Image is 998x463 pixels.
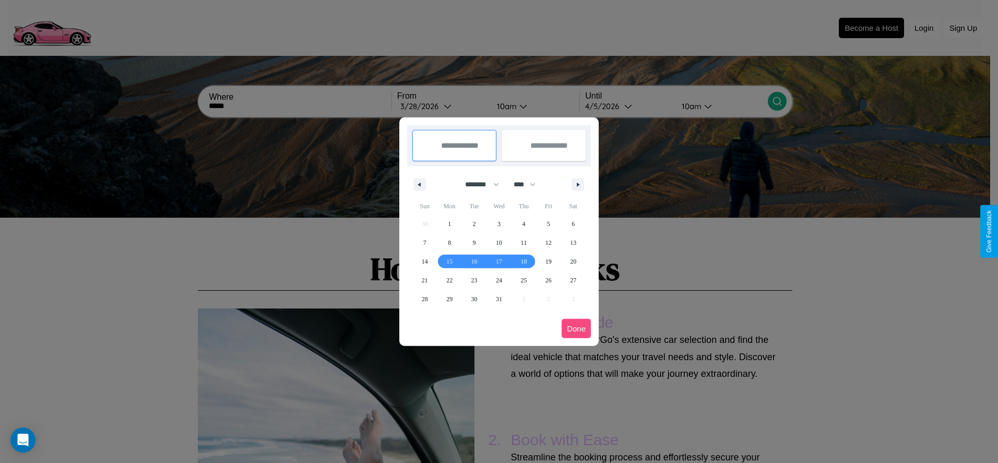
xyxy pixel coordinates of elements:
button: 18 [512,252,536,271]
span: 27 [570,271,576,290]
span: 26 [545,271,552,290]
button: 14 [412,252,437,271]
button: 15 [437,252,461,271]
span: 16 [471,252,478,271]
span: 11 [521,233,527,252]
span: 5 [547,215,550,233]
button: 8 [437,233,461,252]
span: 31 [496,290,502,308]
button: 17 [486,252,511,271]
button: 2 [462,215,486,233]
span: 17 [496,252,502,271]
span: Wed [486,198,511,215]
span: 28 [422,290,428,308]
button: 20 [561,252,586,271]
span: 3 [497,215,501,233]
button: 19 [536,252,561,271]
span: 14 [422,252,428,271]
button: 13 [561,233,586,252]
span: Thu [512,198,536,215]
span: 19 [545,252,552,271]
span: 18 [520,252,527,271]
button: Done [562,319,591,338]
span: 8 [448,233,451,252]
button: 21 [412,271,437,290]
span: Mon [437,198,461,215]
button: 11 [512,233,536,252]
span: Tue [462,198,486,215]
button: 12 [536,233,561,252]
span: 2 [473,215,476,233]
span: 12 [545,233,552,252]
button: 5 [536,215,561,233]
span: 24 [496,271,502,290]
span: 15 [446,252,453,271]
button: 22 [437,271,461,290]
span: 29 [446,290,453,308]
span: 6 [572,215,575,233]
button: 29 [437,290,461,308]
button: 10 [486,233,511,252]
span: 7 [423,233,426,252]
button: 4 [512,215,536,233]
button: 9 [462,233,486,252]
span: Sun [412,198,437,215]
span: Fri [536,198,561,215]
div: Give Feedback [985,210,993,253]
button: 7 [412,233,437,252]
span: 22 [446,271,453,290]
span: 25 [520,271,527,290]
span: 23 [471,271,478,290]
button: 27 [561,271,586,290]
button: 24 [486,271,511,290]
span: 4 [522,215,525,233]
button: 3 [486,215,511,233]
span: 9 [473,233,476,252]
span: 10 [496,233,502,252]
button: 26 [536,271,561,290]
button: 23 [462,271,486,290]
span: Sat [561,198,586,215]
button: 16 [462,252,486,271]
span: 1 [448,215,451,233]
span: 21 [422,271,428,290]
button: 6 [561,215,586,233]
button: 28 [412,290,437,308]
div: Open Intercom Messenger [10,428,35,453]
button: 25 [512,271,536,290]
button: 30 [462,290,486,308]
span: 20 [570,252,576,271]
span: 30 [471,290,478,308]
button: 31 [486,290,511,308]
button: 1 [437,215,461,233]
span: 13 [570,233,576,252]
